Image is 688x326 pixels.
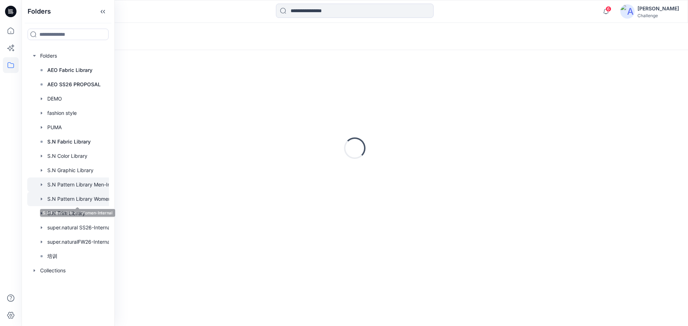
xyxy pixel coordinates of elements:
p: 培训 [47,252,57,261]
div: Challenge [637,13,679,18]
div: [PERSON_NAME] [637,4,679,13]
img: avatar [620,4,635,19]
p: AEO SS26 PROPOSAL [47,80,101,89]
span: 6 [606,6,611,12]
p: AEO Fabric Library [47,66,92,74]
p: S.N Fabric Library [47,137,91,146]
